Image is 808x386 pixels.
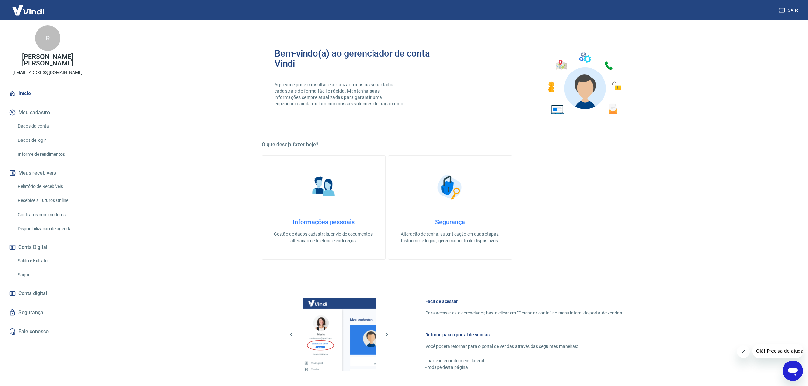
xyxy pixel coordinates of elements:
[308,171,340,203] img: Informações pessoais
[425,357,623,364] p: - parte inferior do menu lateral
[15,254,87,267] a: Saldo e Extrato
[15,180,87,193] a: Relatório de Recebíveis
[425,343,623,350] p: Você poderá retornar para o portal de vendas através das seguintes maneiras:
[434,171,466,203] img: Segurança
[752,344,803,358] iframe: Mensagem da empresa
[542,48,626,119] img: Imagem de um avatar masculino com diversos icones exemplificando as funcionalidades do gerenciado...
[4,4,53,10] span: Olá! Precisa de ajuda?
[303,298,376,371] img: Imagem da dashboard mostrando o botão de gerenciar conta na sidebar no lado esquerdo
[12,69,83,76] p: [EMAIL_ADDRESS][DOMAIN_NAME]
[783,361,803,381] iframe: Botão para abrir a janela de mensagens
[8,325,87,339] a: Fale conosco
[15,134,87,147] a: Dados de login
[399,231,501,244] p: Alteração de senha, autenticação em duas etapas, histórico de logins, gerenciamento de dispositivos.
[272,218,375,226] h4: Informações pessoais
[275,81,406,107] p: Aqui você pode consultar e atualizar todos os seus dados cadastrais de forma fácil e rápida. Mant...
[425,298,623,305] h6: Fácil de acessar
[15,120,87,133] a: Dados da conta
[15,148,87,161] a: Informe de rendimentos
[15,222,87,235] a: Disponibilização de agenda
[8,106,87,120] button: Meu cadastro
[425,310,623,316] p: Para acessar este gerenciador, basta clicar em “Gerenciar conta” no menu lateral do portal de ven...
[737,345,750,358] iframe: Fechar mensagem
[15,194,87,207] a: Recebíveis Futuros Online
[8,286,87,300] a: Conta digital
[8,0,49,20] img: Vindi
[8,306,87,320] a: Segurança
[18,289,47,298] span: Conta digital
[8,240,87,254] button: Conta Digital
[388,155,512,260] a: SegurançaSegurançaAlteração de senha, autenticação em duas etapas, histórico de logins, gerenciam...
[425,364,623,371] p: - rodapé desta página
[275,48,450,69] h2: Bem-vindo(a) ao gerenciador de conta Vindi
[35,25,60,51] div: R
[777,4,800,16] button: Sair
[5,53,90,67] p: [PERSON_NAME] [PERSON_NAME]
[262,155,386,260] a: Informações pessoaisInformações pessoaisGestão de dados cadastrais, envio de documentos, alteraçã...
[8,86,87,100] a: Início
[15,208,87,221] a: Contratos com credores
[15,268,87,281] a: Saque
[425,332,623,338] h6: Retorne para o portal de vendas
[399,218,501,226] h4: Segurança
[8,166,87,180] button: Meus recebíveis
[262,141,638,148] h5: O que deseja fazer hoje?
[272,231,375,244] p: Gestão de dados cadastrais, envio de documentos, alteração de telefone e endereços.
